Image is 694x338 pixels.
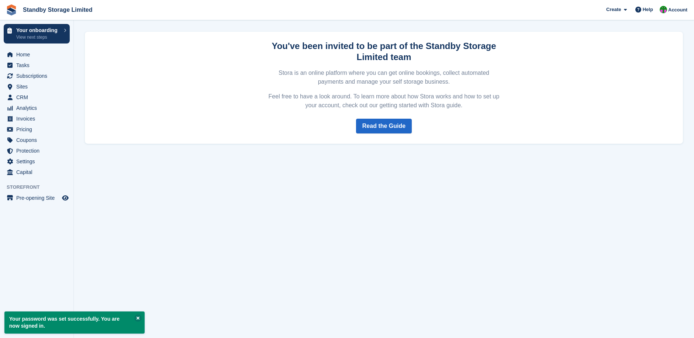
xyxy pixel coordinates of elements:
p: Your onboarding [16,28,60,33]
a: menu [4,146,70,156]
span: Pre-opening Site [16,193,61,203]
a: Read the Guide [356,119,412,133]
span: Account [668,6,687,14]
span: Storefront [7,184,73,191]
a: menu [4,103,70,113]
span: Sites [16,81,61,92]
a: Preview store [61,194,70,202]
span: Help [643,6,653,13]
span: Analytics [16,103,61,113]
span: Home [16,49,61,60]
a: menu [4,81,70,92]
a: menu [4,167,70,177]
span: Capital [16,167,61,177]
a: menu [4,92,70,102]
span: Tasks [16,60,61,70]
a: Standby Storage Limited [20,4,95,16]
a: menu [4,156,70,167]
a: menu [4,49,70,60]
span: Settings [16,156,61,167]
a: menu [4,114,70,124]
span: CRM [16,92,61,102]
p: Feel free to have a look around. To learn more about how Stora works and how to set up your accou... [267,92,501,110]
a: Your onboarding View next steps [4,24,70,43]
span: Pricing [16,124,61,135]
a: menu [4,135,70,145]
strong: You've been invited to be part of the Standby Storage Limited team [272,41,496,62]
p: Stora is an online platform where you can get online bookings, collect automated payments and man... [267,69,501,86]
a: menu [4,124,70,135]
span: Create [606,6,621,13]
span: Invoices [16,114,61,124]
p: Your password was set successfully. You are now signed in. [4,311,145,334]
img: Michelle Mustoe [660,6,667,13]
a: menu [4,71,70,81]
a: menu [4,193,70,203]
span: Subscriptions [16,71,61,81]
p: View next steps [16,34,60,41]
img: stora-icon-8386f47178a22dfd0bd8f6a31ec36ba5ce8667c1dd55bd0f319d3a0aa187defe.svg [6,4,17,15]
span: Coupons [16,135,61,145]
span: Protection [16,146,61,156]
a: menu [4,60,70,70]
